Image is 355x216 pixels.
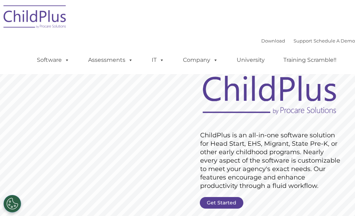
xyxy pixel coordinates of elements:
[176,53,225,67] a: Company
[261,38,355,44] font: |
[314,38,355,44] a: Schedule A Demo
[294,38,312,44] a: Support
[261,38,285,44] a: Download
[30,53,77,67] a: Software
[145,53,171,67] a: IT
[276,53,343,67] a: Training Scramble!!
[200,131,342,190] rs-layer: ChildPlus is an all-in-one software solution for Head Start, EHS, Migrant, State Pre-K, or other ...
[4,195,21,212] button: Cookies Settings
[230,53,272,67] a: University
[200,197,243,209] a: Get Started
[81,53,140,67] a: Assessments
